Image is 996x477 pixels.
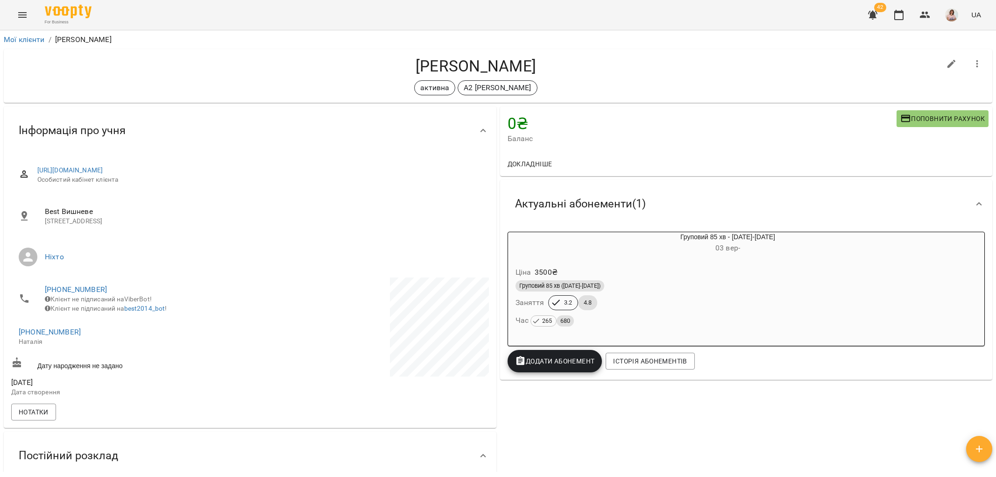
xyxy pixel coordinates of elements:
div: Дату народження не задано [9,355,250,372]
div: А2 [PERSON_NAME] [458,80,537,95]
button: Докладніше [504,156,556,172]
a: Мої клієнти [4,35,45,44]
span: Інформація про учня [19,123,126,138]
span: Поповнити рахунок [900,113,985,124]
div: Актуальні абонементи(1) [500,180,993,228]
p: Дата створення [11,388,248,397]
span: Клієнт не підписаний на ViberBot! [45,295,152,303]
span: For Business [45,19,92,25]
button: Історія абонементів [606,353,694,370]
span: [DATE] [11,377,248,388]
button: UA [968,6,985,23]
p: А2 [PERSON_NAME] [464,82,531,93]
span: Додати Абонемент [515,356,595,367]
span: 4.8 [578,299,597,307]
h4: 0 ₴ [508,114,897,133]
span: 03 вер - [715,243,740,252]
nav: breadcrumb [4,34,992,45]
p: [STREET_ADDRESS] [45,217,481,226]
button: Додати Абонемент [508,350,602,372]
span: Клієнт не підписаний на ! [45,305,167,312]
a: [PHONE_NUMBER] [45,285,107,294]
span: Баланс [508,133,897,144]
a: [PHONE_NUMBER] [19,327,81,336]
img: Voopty Logo [45,5,92,18]
a: best2014_bot [124,305,165,312]
h6: Ціна [516,266,531,279]
span: Докладніше [508,158,552,170]
h6: Час [516,314,574,327]
h6: Заняття [516,296,544,309]
h4: [PERSON_NAME] [11,57,940,76]
p: активна [420,82,449,93]
span: Актуальні абонементи ( 1 ) [515,197,646,211]
div: активна [414,80,455,95]
span: 265 [538,316,556,326]
p: 3500 ₴ [535,267,558,278]
span: 42 [874,3,886,12]
span: Постійний розклад [19,449,118,463]
span: Нотатки [19,406,49,418]
a: Ніхто [45,252,64,261]
button: Поповнити рахунок [897,110,989,127]
img: a9a10fb365cae81af74a091d218884a8.jpeg [945,8,958,21]
span: 680 [557,316,574,326]
div: Груповий 85 хв - [DATE]-[DATE] [553,232,903,255]
p: [PERSON_NAME] [55,34,112,45]
span: Історія абонементів [613,356,687,367]
p: Наталія [19,337,240,347]
button: Menu [11,4,34,26]
button: Груповий 85 хв - [DATE]-[DATE]03 вер- Ціна3500₴Груповий 85 хв ([DATE]-[DATE])Заняття3.24.8Час 265680 [508,232,903,338]
span: Best Вишневе [45,206,481,217]
span: 3.2 [558,299,578,307]
button: Нотатки [11,404,56,420]
span: Груповий 85 хв ([DATE]-[DATE]) [516,282,604,290]
div: Груповий 85 хв - 2025-2026 [508,232,553,255]
span: UA [971,10,981,20]
a: [URL][DOMAIN_NAME] [37,166,103,174]
li: / [49,34,51,45]
span: Особистий кабінет клієнта [37,175,481,185]
div: Інформація про учня [4,107,496,155]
